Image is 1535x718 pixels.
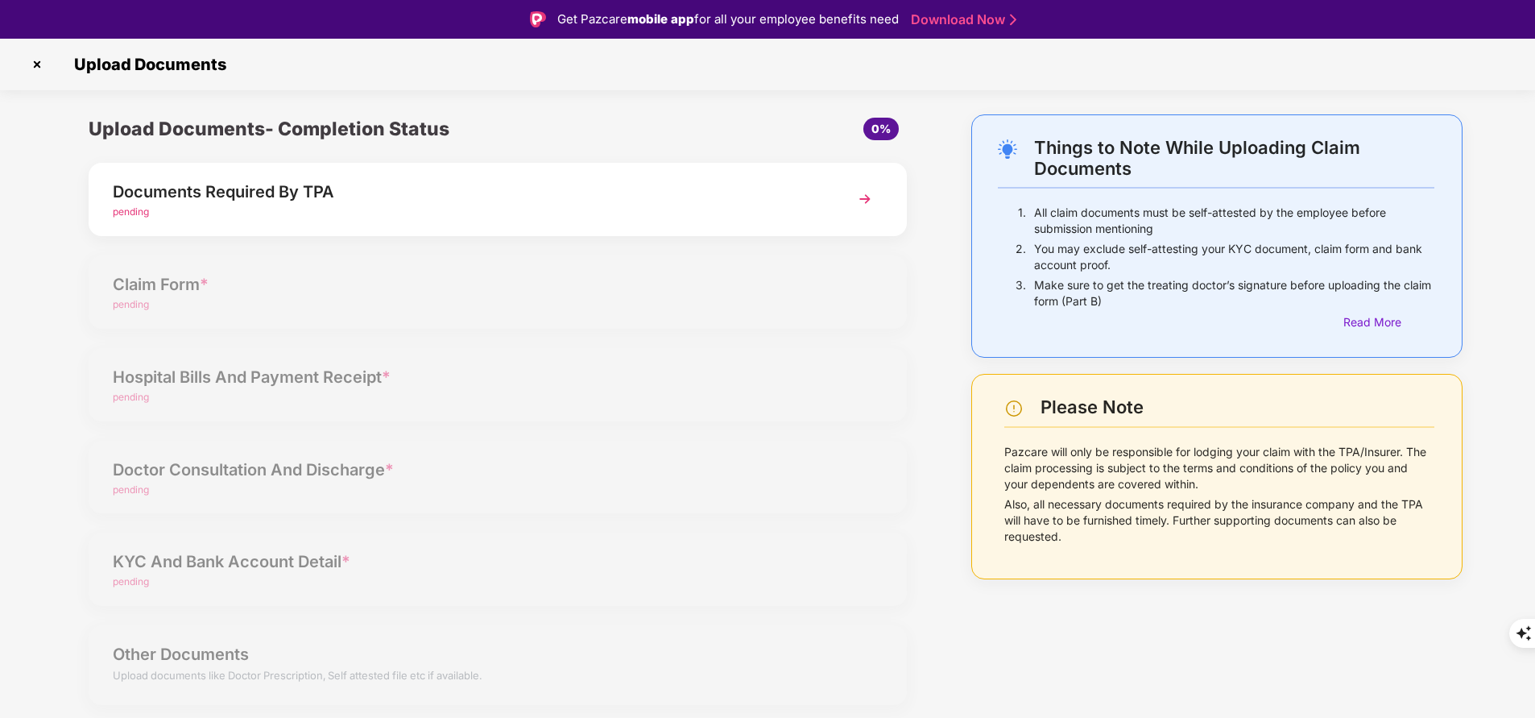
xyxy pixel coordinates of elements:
div: Get Pazcare for all your employee benefits need [557,10,899,29]
img: Stroke [1010,11,1016,28]
span: Upload Documents [58,55,234,74]
p: Make sure to get the treating doctor’s signature before uploading the claim form (Part B) [1034,277,1434,309]
a: Download Now [911,11,1012,28]
img: svg+xml;base64,PHN2ZyBpZD0iTmV4dCIgeG1sbnM9Imh0dHA6Ly93d3cudzMub3JnLzIwMDAvc3ZnIiB3aWR0aD0iMzYiIG... [850,185,879,214]
img: Logo [530,11,546,27]
p: You may exclude self-attesting your KYC document, claim form and bank account proof. [1034,241,1434,273]
div: Please Note [1041,396,1434,418]
div: Documents Required By TPA [113,179,819,205]
p: 2. [1016,241,1026,273]
strong: mobile app [627,11,694,27]
p: 1. [1018,205,1026,237]
img: svg+xml;base64,PHN2ZyB4bWxucz0iaHR0cDovL3d3dy53My5vcmcvMjAwMC9zdmciIHdpZHRoPSIyNC4wOTMiIGhlaWdodD... [998,139,1017,159]
span: 0% [871,122,891,135]
p: Also, all necessary documents required by the insurance company and the TPA will have to be furni... [1004,496,1434,545]
span: pending [113,205,149,218]
div: Read More [1343,313,1434,331]
img: svg+xml;base64,PHN2ZyBpZD0iQ3Jvc3MtMzJ4MzIiIHhtbG5zPSJodHRwOi8vd3d3LnczLm9yZy8yMDAwL3N2ZyIgd2lkdG... [24,52,50,77]
p: All claim documents must be self-attested by the employee before submission mentioning [1034,205,1434,237]
p: 3. [1016,277,1026,309]
div: Things to Note While Uploading Claim Documents [1034,137,1434,179]
p: Pazcare will only be responsible for lodging your claim with the TPA/Insurer. The claim processin... [1004,444,1434,492]
div: Upload Documents- Completion Status [89,114,635,143]
img: svg+xml;base64,PHN2ZyBpZD0iV2FybmluZ18tXzI0eDI0IiBkYXRhLW5hbWU9Ildhcm5pbmcgLSAyNHgyNCIgeG1sbnM9Im... [1004,399,1024,418]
